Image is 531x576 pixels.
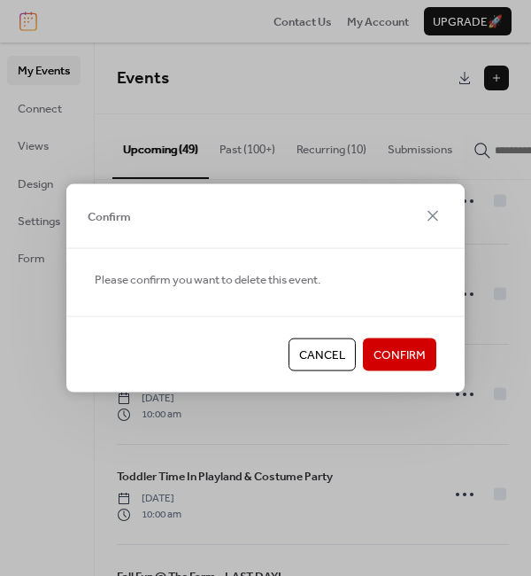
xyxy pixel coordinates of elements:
span: Confirm [88,207,131,225]
span: Cancel [299,346,345,364]
span: Please confirm you want to delete this event. [95,271,320,289]
button: Cancel [289,339,356,370]
button: Confirm [363,339,436,370]
span: Confirm [373,346,426,364]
